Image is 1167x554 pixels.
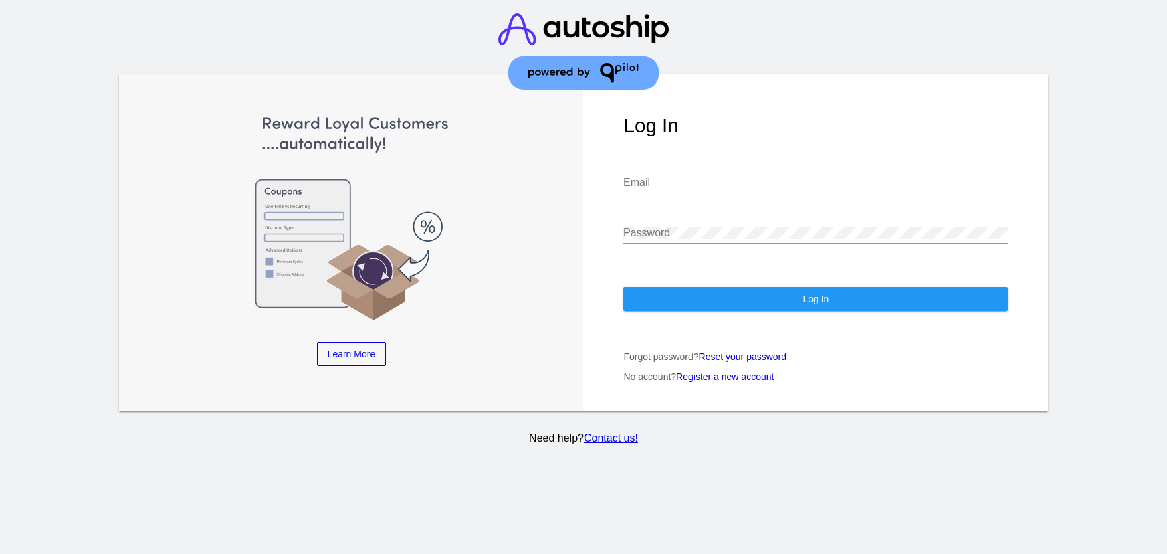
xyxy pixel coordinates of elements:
[623,177,1008,189] input: Email
[623,287,1008,311] button: Log In
[623,371,1008,382] p: No account?
[328,349,376,359] span: Learn More
[803,294,829,304] span: Log In
[623,114,1008,137] h1: Log In
[584,432,638,444] a: Contact us!
[623,351,1008,362] p: Forgot password?
[317,342,387,366] a: Learn More
[676,371,774,382] a: Register a new account
[159,114,544,322] img: Apply Coupons Automatically to Scheduled Orders with QPilot
[116,432,1051,444] p: Need help?
[699,351,787,362] a: Reset your password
